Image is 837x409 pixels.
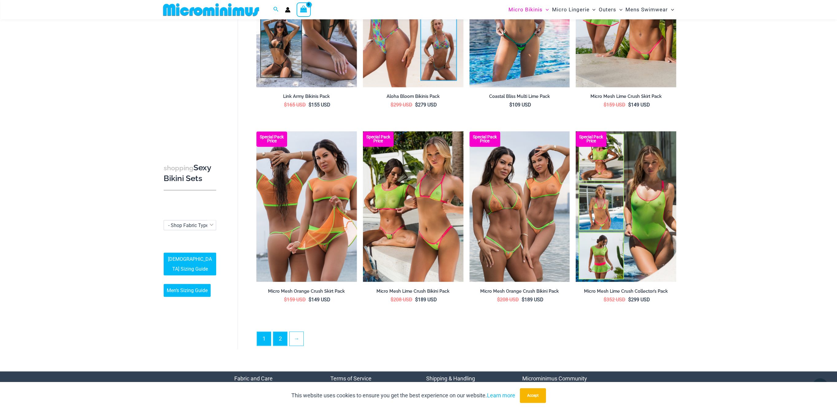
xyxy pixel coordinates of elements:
[256,131,357,282] a: Skirt Pack Orange Micro Mesh Orange Crush 366 Crop Top 511 Skirt 03Micro Mesh Orange Crush 366 Cr...
[164,220,216,230] span: - Shop Fabric Type
[589,2,595,17] span: Menu Toggle
[256,135,287,143] b: Special Pack Price
[507,2,550,17] a: Micro BikinisMenu ToggleMenu Toggle
[628,102,631,108] span: $
[508,2,543,17] span: Micro Bikinis
[363,94,463,99] h2: Aloha Bloom Bikinis Pack
[497,296,500,302] span: $
[625,2,668,17] span: Mens Swimwear
[164,164,193,172] span: shopping
[309,296,330,302] bdi: 149 USD
[256,94,357,99] h2: Link Army Bikinis Pack
[628,102,650,108] bdi: 149 USD
[391,296,393,302] span: $
[576,135,606,143] b: Special Pack Price
[506,1,676,18] nav: Site Navigation
[256,288,357,294] h2: Micro Mesh Orange Crush Skirt Pack
[309,296,311,302] span: $
[330,375,372,381] a: Terms of Service
[363,135,394,143] b: Special Pack Price
[164,253,216,276] a: [DEMOGRAPHIC_DATA] Sizing Guide
[604,102,606,108] span: $
[426,375,475,381] a: Shipping & Handling
[391,102,393,108] span: $
[628,296,631,302] span: $
[469,94,570,102] a: Coastal Bliss Multi Lime Pack
[415,102,418,108] span: $
[164,162,216,183] h3: Sexy Bikini Sets
[604,296,625,302] bdi: 352 USD
[668,2,674,17] span: Menu Toggle
[522,296,543,302] bdi: 189 USD
[415,296,418,302] span: $
[256,131,357,282] img: Skirt Pack Orange
[297,2,311,17] a: View Shopping Cart, empty
[284,296,306,302] bdi: 159 USD
[363,131,463,282] a: Bikini Pack Lime Micro Mesh Lime Crush 366 Crop Top 456 Micro 05Micro Mesh Lime Crush 366 Crop To...
[290,332,303,345] a: →
[309,102,311,108] span: $
[309,102,330,108] bdi: 155 USD
[256,331,676,349] nav: Product Pagination
[487,392,515,399] a: Learn more
[497,296,519,302] bdi: 208 USD
[522,375,587,381] a: Microminimus Community
[391,102,412,108] bdi: 299 USD
[234,375,273,381] a: Fabric and Care
[256,94,357,102] a: Link Army Bikinis Pack
[164,21,219,143] iframe: TrustedSite Certified
[509,102,512,108] span: $
[576,288,676,294] h2: Micro Mesh Lime Crush Collector’s Pack
[469,94,570,99] h2: Coastal Bliss Multi Lime Pack
[363,94,463,102] a: Aloha Bloom Bikinis Pack
[576,131,676,282] a: Collectors Pack Lime Micro Mesh Lime Crush 366 Crop Top 456 Micro 05Micro Mesh Lime Crush 366 Cro...
[628,296,650,302] bdi: 299 USD
[616,2,622,17] span: Menu Toggle
[604,102,625,108] bdi: 159 USD
[168,222,208,228] span: - Shop Fabric Type
[520,388,546,403] button: Accept
[469,288,570,294] h2: Micro Mesh Orange Crush Bikini Pack
[509,102,531,108] bdi: 109 USD
[415,102,437,108] bdi: 279 USD
[550,2,597,17] a: Micro LingerieMenu ToggleMenu Toggle
[576,131,676,282] img: Collectors Pack Lime
[543,2,549,17] span: Menu Toggle
[363,288,463,296] a: Micro Mesh Lime Crush Bikini Pack
[576,288,676,296] a: Micro Mesh Lime Crush Collector’s Pack
[273,332,287,345] a: Page 2
[415,296,437,302] bdi: 189 USD
[597,2,624,17] a: OutersMenu ToggleMenu Toggle
[469,131,570,282] img: Bikini Pack Orange
[284,296,287,302] span: $
[363,131,463,282] img: Bikini Pack Lime
[284,102,287,108] span: $
[604,296,606,302] span: $
[284,102,306,108] bdi: 165 USD
[599,2,616,17] span: Outers
[624,2,675,17] a: Mens SwimwearMenu ToggleMenu Toggle
[576,94,676,102] a: Micro Mesh Lime Crush Skirt Pack
[273,6,279,14] a: Search icon link
[469,288,570,296] a: Micro Mesh Orange Crush Bikini Pack
[285,7,290,13] a: Account icon link
[291,391,515,400] p: This website uses cookies to ensure you get the best experience on our website.
[256,288,357,296] a: Micro Mesh Orange Crush Skirt Pack
[469,135,500,143] b: Special Pack Price
[257,332,271,345] span: Page 1
[363,288,463,294] h2: Micro Mesh Lime Crush Bikini Pack
[161,3,262,17] img: MM SHOP LOGO FLAT
[576,94,676,99] h2: Micro Mesh Lime Crush Skirt Pack
[391,296,412,302] bdi: 208 USD
[522,296,524,302] span: $
[552,2,589,17] span: Micro Lingerie
[164,284,211,297] a: Men’s Sizing Guide
[469,131,570,282] a: Bikini Pack Orange Micro Mesh Orange Crush 312 Tri Top 456 Micro 02Micro Mesh Orange Crush 312 Tr...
